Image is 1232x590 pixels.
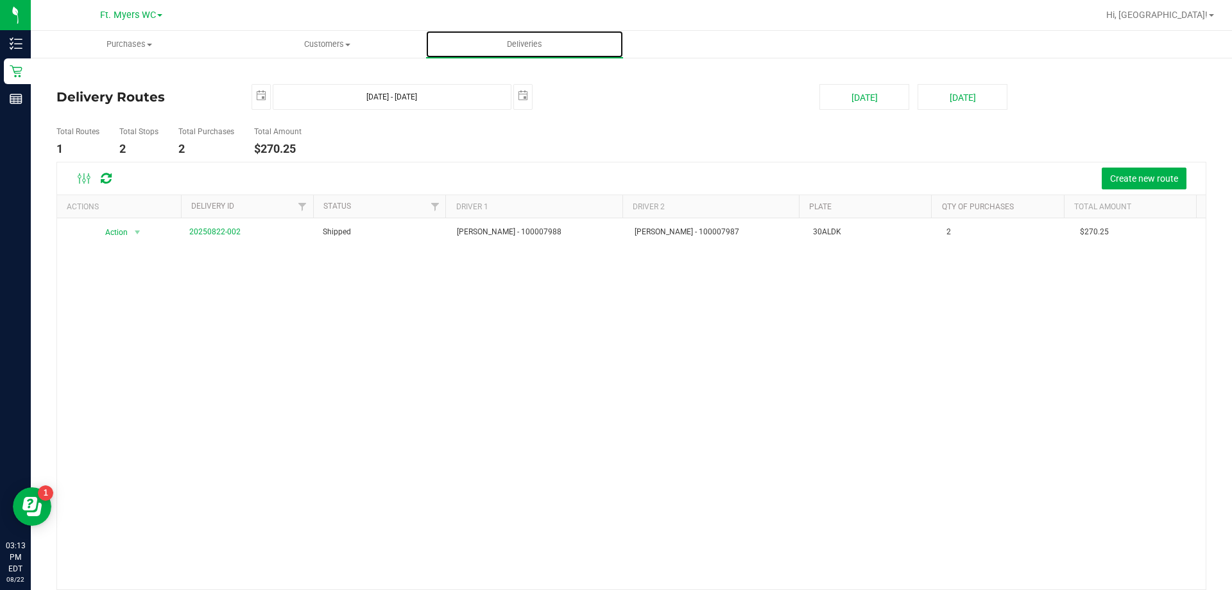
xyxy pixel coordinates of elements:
span: 2 [946,226,951,238]
th: Driver 2 [622,195,799,218]
a: Customers [228,31,426,58]
span: Deliveries [490,39,560,50]
span: Action [94,223,128,241]
h4: Delivery Routes [56,84,232,110]
span: Shipped [323,226,351,238]
a: Purchases [31,31,228,58]
button: [DATE] [918,84,1007,110]
p: 08/22 [6,575,25,584]
iframe: Resource center unread badge [38,485,53,501]
h4: 2 [119,143,158,155]
h5: Total Amount [254,128,302,136]
span: Hi, [GEOGRAPHIC_DATA]! [1106,10,1208,20]
h4: $270.25 [254,143,302,155]
a: Status [323,202,351,211]
h5: Total Stops [119,128,158,136]
inline-svg: Reports [10,92,22,105]
h4: 2 [178,143,234,155]
a: Deliveries [426,31,624,58]
th: Total Amount [1064,195,1196,218]
a: 20250822-002 [189,227,241,236]
span: Purchases [31,39,228,50]
h4: 1 [56,143,99,155]
span: Ft. Myers WC [100,10,156,21]
h5: Total Purchases [178,128,234,136]
div: Actions [67,202,176,211]
span: select [252,85,270,107]
a: Filter [424,195,445,217]
span: $270.25 [1080,226,1109,238]
span: select [129,223,145,241]
span: select [514,85,532,107]
span: [PERSON_NAME] - 100007988 [457,226,561,238]
a: Plate [809,202,832,211]
iframe: Resource center [13,487,51,526]
th: Driver 1 [445,195,622,218]
p: 03:13 PM EDT [6,540,25,575]
inline-svg: Retail [10,65,22,78]
a: Filter [292,195,313,217]
h5: Total Routes [56,128,99,136]
span: Customers [229,39,425,50]
span: Create new route [1110,173,1178,184]
span: [PERSON_NAME] - 100007987 [635,226,739,238]
button: Create new route [1102,168,1186,189]
button: [DATE] [819,84,909,110]
a: Qty of Purchases [942,202,1014,211]
span: 30ALDK [813,226,841,238]
a: Delivery ID [191,202,234,211]
inline-svg: Inventory [10,37,22,50]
